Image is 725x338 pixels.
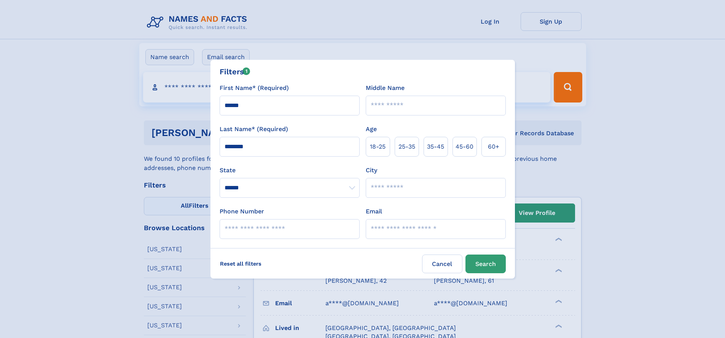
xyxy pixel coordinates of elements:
label: Reset all filters [215,255,266,273]
span: 25‑35 [398,142,415,151]
label: Last Name* (Required) [220,125,288,134]
button: Search [465,255,506,273]
label: Cancel [422,255,462,273]
label: State [220,166,360,175]
label: First Name* (Required) [220,83,289,93]
label: Middle Name [366,83,405,93]
label: City [366,166,377,175]
div: Filters [220,66,250,77]
span: 60+ [488,142,499,151]
span: 35‑45 [427,142,444,151]
span: 45‑60 [456,142,473,151]
label: Age [366,125,377,134]
span: 18‑25 [370,142,386,151]
label: Email [366,207,382,216]
label: Phone Number [220,207,264,216]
